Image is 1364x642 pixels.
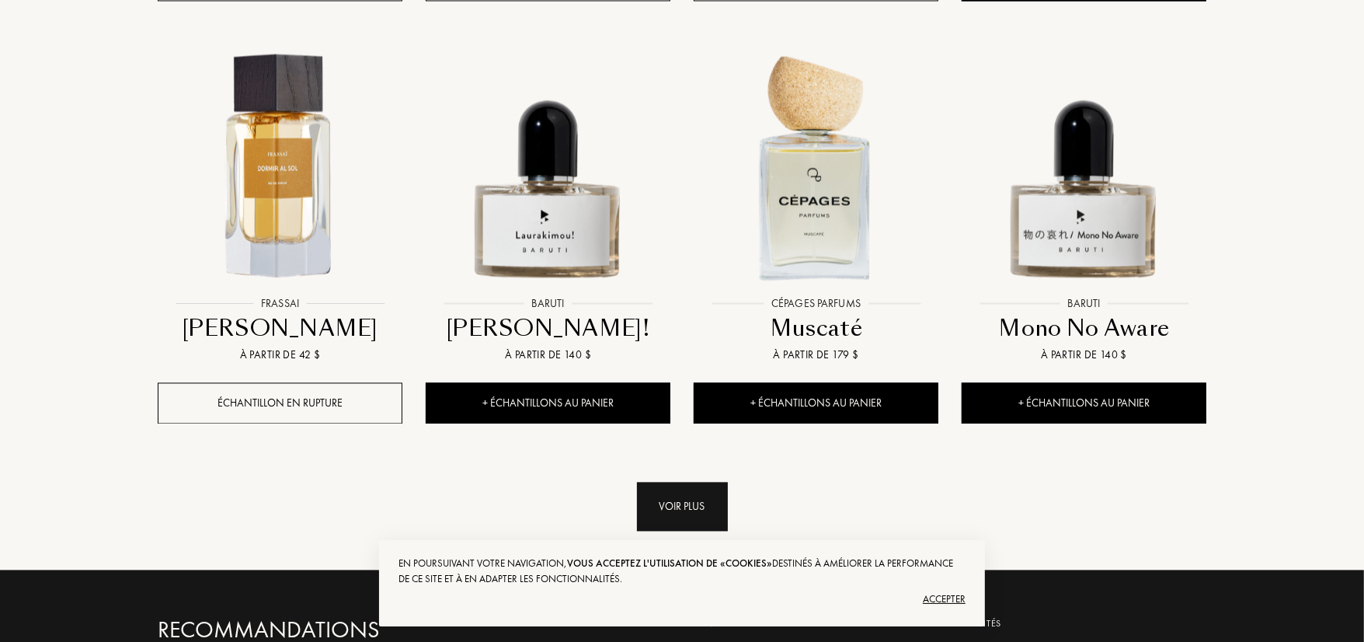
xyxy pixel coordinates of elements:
div: En poursuivant votre navigation, destinés à améliorer la performance de ce site et à en adapter l... [398,556,966,587]
div: Accepter [398,587,966,612]
div: À partir de 179 $ [700,347,932,364]
img: Muscaté Cépages Parfums [695,46,937,288]
div: + Échantillons au panier [962,383,1206,424]
a: Laurakimou! BarutiBaruti[PERSON_NAME]!À partir de 140 $ [426,29,670,383]
div: + Échantillons au panier [694,383,938,424]
div: Actualités [950,617,1195,631]
a: Muscaté Cépages ParfumsCépages ParfumsMuscatéÀ partir de 179 $ [694,29,938,383]
div: À partir de 42 $ [164,347,396,364]
div: Voir plus [637,483,728,532]
img: Laurakimou! Baruti [427,46,669,288]
div: À partir de 140 $ [968,347,1200,364]
span: vous acceptez l'utilisation de «cookies» [567,557,772,570]
div: À partir de 140 $ [432,347,664,364]
a: Dormir Al Sol FrassaiFrassai[PERSON_NAME]À partir de 42 $ [158,29,402,383]
img: Dormir Al Sol Frassai [159,46,401,288]
img: Mono No Aware Baruti [963,46,1205,288]
div: + Échantillons au panier [426,383,670,424]
div: Échantillon en rupture [158,383,402,424]
a: Mono No Aware BarutiBarutiMono No AwareÀ partir de 140 $ [962,29,1206,383]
